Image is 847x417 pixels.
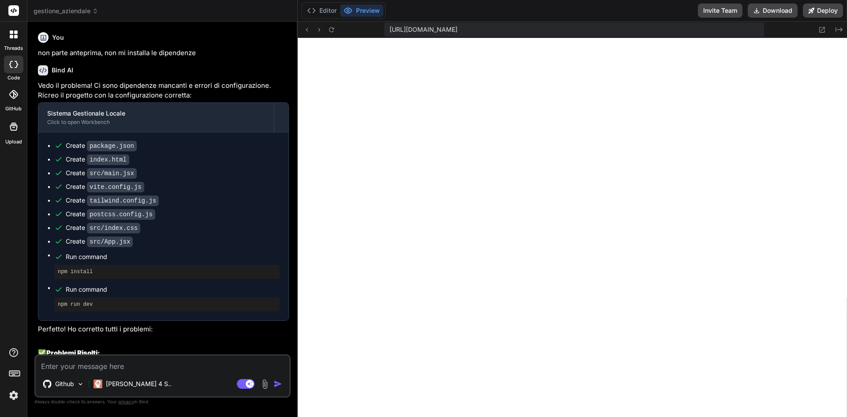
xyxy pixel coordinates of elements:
[260,379,270,389] img: attachment
[52,33,64,42] h6: You
[66,196,159,205] div: Create
[87,141,137,151] code: package.json
[7,74,20,82] label: code
[4,45,23,52] label: threads
[87,223,140,233] code: src/index.css
[66,223,140,233] div: Create
[390,25,457,34] span: [URL][DOMAIN_NAME]
[66,141,137,150] div: Create
[34,7,98,15] span: gestione_aziendale
[5,138,22,146] label: Upload
[87,168,137,179] code: src/main.jsx
[34,398,291,406] p: Always double-check its answers. Your in Bind
[66,210,155,219] div: Create
[66,252,280,261] span: Run command
[66,182,144,192] div: Create
[698,4,742,18] button: Invite Team
[5,105,22,113] label: GitHub
[118,399,134,404] span: privacy
[46,349,100,357] strong: Problemi Risolti:
[47,109,265,118] div: Sistema Gestionale Locale
[47,119,265,126] div: Click to open Workbench
[106,379,172,388] p: [PERSON_NAME] 4 S..
[66,285,280,294] span: Run command
[94,379,102,388] img: Claude 4 Sonnet
[38,48,289,58] p: non parte anteprima, non mi installa le dipendenze
[58,268,276,275] pre: npm install
[87,237,133,247] code: src/App.jsx
[87,195,159,206] code: tailwind.config.js
[66,169,137,178] div: Create
[274,379,282,388] img: icon
[38,103,274,132] button: Sistema Gestionale LocaleClick to open Workbench
[87,154,129,165] code: index.html
[66,155,129,164] div: Create
[55,379,74,388] p: Github
[38,348,289,358] h2: ✅
[803,4,843,18] button: Deploy
[340,4,383,17] button: Preview
[52,66,73,75] h6: Bind AI
[87,209,155,220] code: postcss.config.js
[58,301,276,308] pre: npm run dev
[304,4,340,17] button: Editor
[748,4,798,18] button: Download
[77,380,84,388] img: Pick Models
[6,388,21,403] img: settings
[87,182,144,192] code: vite.config.js
[298,38,847,417] iframe: Preview
[38,324,289,334] p: Perfetto! Ho corretto tutti i problemi:
[38,81,289,101] p: Vedo il problema! Ci sono dipendenze mancanti e errori di configurazione. Ricreo il progetto con ...
[66,237,133,246] div: Create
